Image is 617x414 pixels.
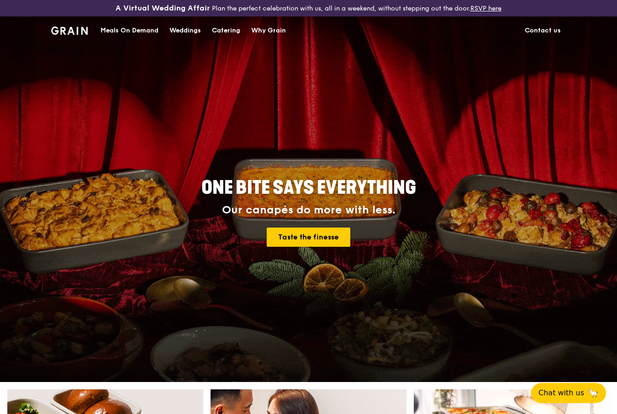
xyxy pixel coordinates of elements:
[470,5,501,12] a: RSVP here
[212,17,240,44] div: Catering
[246,17,291,44] a: Why Grain
[519,17,566,44] a: Contact us
[206,17,246,44] a: Catering
[116,4,210,13] h3: A Virtual Wedding Affair
[531,383,606,403] button: Chat with us🦙
[588,387,599,398] span: 🦙
[51,27,88,35] img: Grain
[51,16,88,43] a: GrainGrain
[538,387,584,398] span: Chat with us
[103,4,514,13] div: Plan the perfect celebration with us, all in a weekend, without stepping out the door.
[169,17,201,44] div: Weddings
[100,17,158,44] div: Meals On Demand
[201,177,416,199] span: ONE BITE SAYS EVERYTHING
[267,228,350,247] a: Taste the finesse
[251,17,286,44] div: Why Grain
[164,17,206,44] a: Weddings
[144,204,473,217] div: Our canapés do more with less.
